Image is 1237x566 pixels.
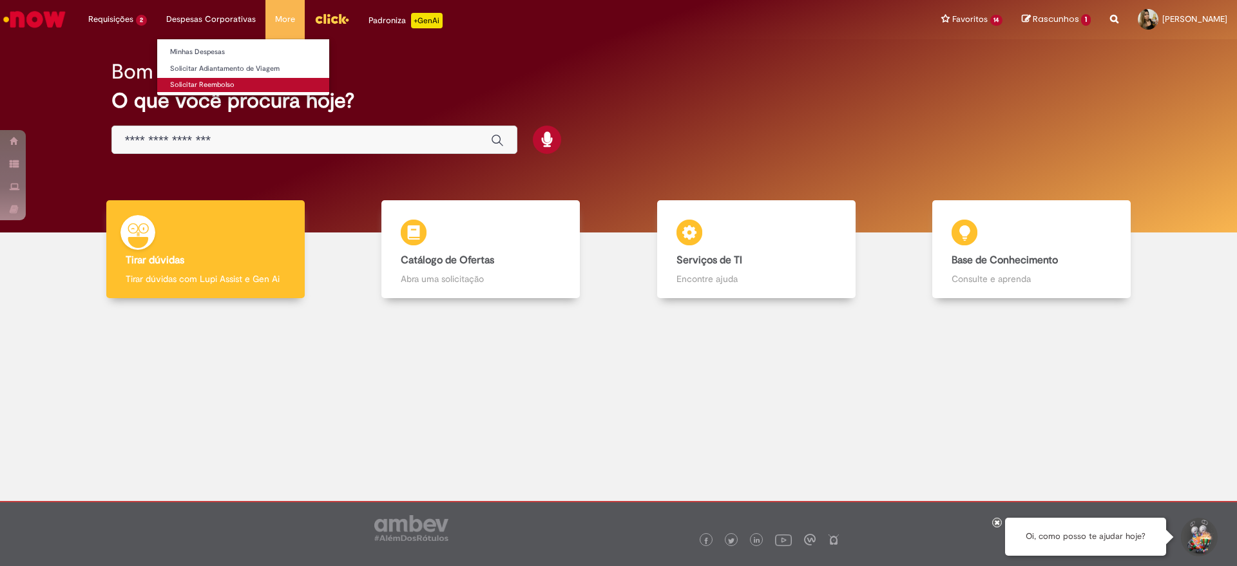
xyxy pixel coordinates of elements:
div: Padroniza [369,13,443,28]
ul: Despesas Corporativas [157,39,330,96]
a: Tirar dúvidas Tirar dúvidas com Lupi Assist e Gen Ai [68,200,343,299]
a: Solicitar Reembolso [157,78,329,92]
p: Abra uma solicitação [401,272,561,285]
h2: Bom dia, Andrielle [111,61,280,83]
span: 2 [136,15,147,26]
b: Catálogo de Ofertas [401,254,494,267]
p: Encontre ajuda [676,272,836,285]
img: logo_footer_twitter.png [728,538,734,544]
span: 1 [1081,14,1091,26]
img: logo_footer_facebook.png [703,538,709,544]
span: 14 [990,15,1003,26]
img: logo_footer_ambev_rotulo_gray.png [374,515,448,541]
img: logo_footer_youtube.png [775,531,792,548]
a: Minhas Despesas [157,45,329,59]
p: Tirar dúvidas com Lupi Assist e Gen Ai [126,272,285,285]
span: [PERSON_NAME] [1162,14,1227,24]
img: click_logo_yellow_360x200.png [314,9,349,28]
h2: O que você procura hoje? [111,90,1126,112]
a: Solicitar Adiantamento de Viagem [157,62,329,76]
div: Oi, como posso te ajudar hoje? [1005,518,1166,556]
a: Base de Conhecimento Consulte e aprenda [894,200,1170,299]
b: Tirar dúvidas [126,254,184,267]
img: logo_footer_linkedin.png [754,537,760,545]
img: logo_footer_workplace.png [804,534,816,545]
span: Despesas Corporativas [166,13,256,26]
a: Catálogo de Ofertas Abra uma solicitação [343,200,619,299]
span: Requisições [88,13,133,26]
span: More [275,13,295,26]
p: +GenAi [411,13,443,28]
button: Iniciar Conversa de Suporte [1179,518,1218,556]
span: Favoritos [952,13,988,26]
p: Consulte e aprenda [952,272,1111,285]
img: logo_footer_naosei.png [828,534,839,545]
a: Serviços de TI Encontre ajuda [618,200,894,299]
a: Rascunhos [1022,14,1091,26]
b: Base de Conhecimento [952,254,1058,267]
img: ServiceNow [1,6,68,32]
span: Rascunhos [1033,13,1079,25]
b: Serviços de TI [676,254,742,267]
